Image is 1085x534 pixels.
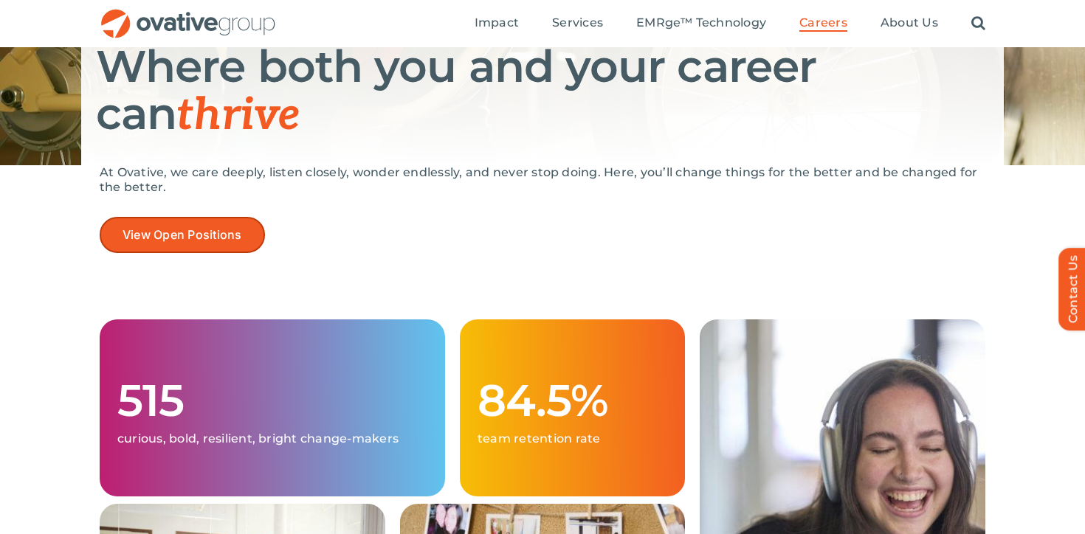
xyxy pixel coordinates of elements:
a: View Open Positions [100,217,265,253]
h1: Where both you and your career can [96,43,989,139]
h1: 515 [117,377,427,424]
a: About Us [881,15,938,32]
p: team retention rate [478,431,667,446]
a: Impact [475,15,519,32]
span: EMRge™ Technology [636,15,766,30]
a: Careers [799,15,847,32]
a: OG_Full_horizontal_RGB [100,7,277,21]
a: EMRge™ Technology [636,15,766,32]
span: Careers [799,15,847,30]
span: Services [552,15,603,30]
h1: 84.5% [478,377,667,424]
a: Search [971,15,985,32]
span: thrive [176,89,300,142]
span: View Open Positions [123,228,242,242]
p: curious, bold, resilient, bright change-makers [117,431,427,446]
p: At Ovative, we care deeply, listen closely, wonder endlessly, and never stop doing. Here, you’ll ... [100,165,985,195]
span: About Us [881,15,938,30]
span: Impact [475,15,519,30]
a: Services [552,15,603,32]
